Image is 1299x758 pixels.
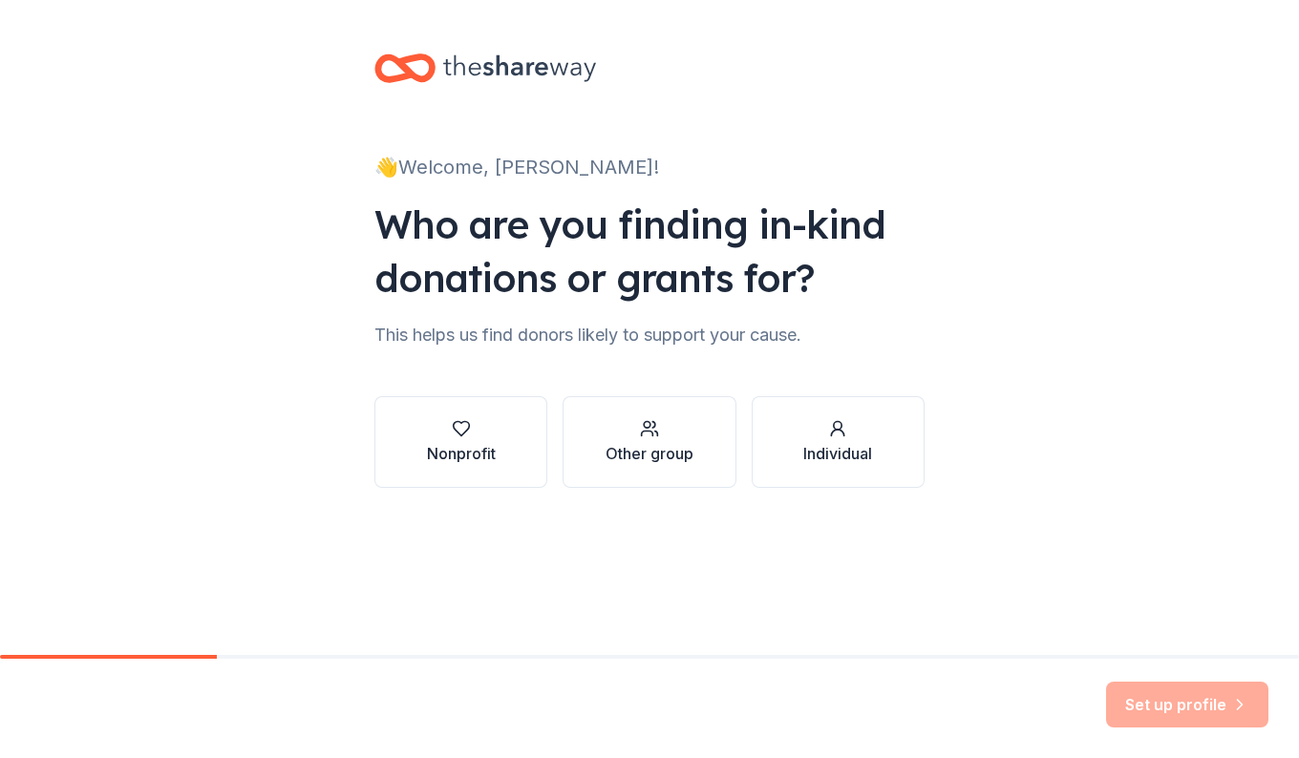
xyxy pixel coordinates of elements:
div: Who are you finding in-kind donations or grants for? [374,198,925,305]
div: 👋 Welcome, [PERSON_NAME]! [374,152,925,182]
div: Other group [606,442,693,465]
div: Nonprofit [427,442,496,465]
div: This helps us find donors likely to support your cause. [374,320,925,350]
button: Other group [563,396,735,488]
button: Nonprofit [374,396,547,488]
button: Individual [752,396,925,488]
div: Individual [803,442,872,465]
